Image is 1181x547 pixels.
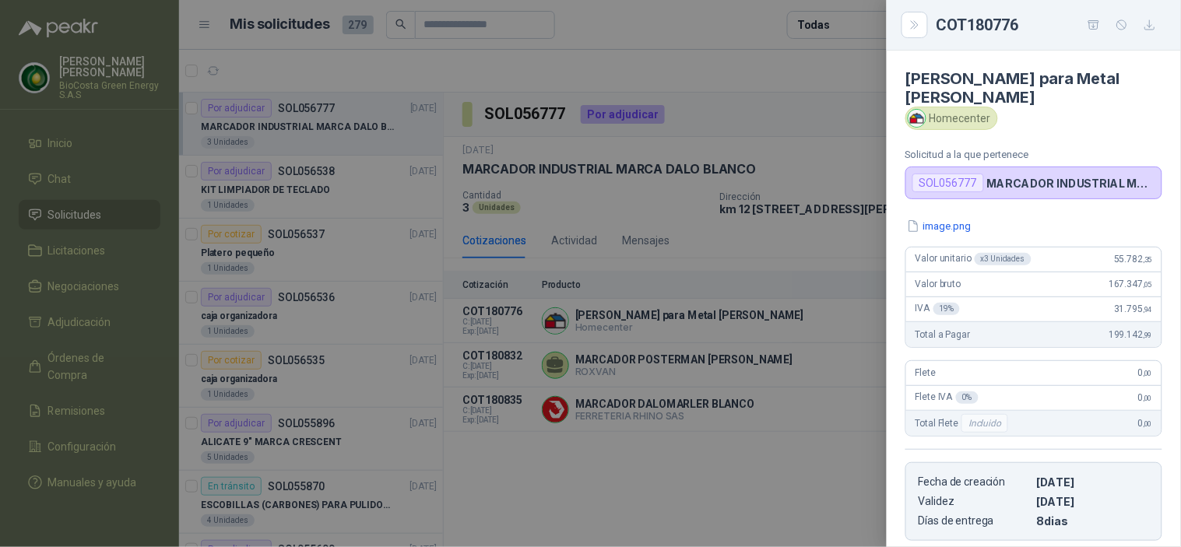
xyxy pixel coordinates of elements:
[987,177,1155,190] p: MARCADOR INDUSTRIAL MARCA DALO BLANCO
[905,218,973,234] button: image.png
[1114,303,1152,314] span: 31.795
[1114,254,1152,265] span: 55.782
[916,279,961,289] span: Valor bruto
[1143,394,1152,402] span: ,00
[1143,305,1152,314] span: ,94
[1037,514,1149,528] p: 8 dias
[909,110,926,127] img: Company Logo
[1138,418,1152,429] span: 0
[916,329,970,340] span: Total a Pagar
[1143,419,1152,428] span: ,00
[1109,279,1152,289] span: 167.347
[905,69,1162,107] h4: [PERSON_NAME] para Metal [PERSON_NAME]
[1138,392,1152,403] span: 0
[937,12,1162,37] div: COT180776
[916,391,979,404] span: Flete IVA
[1037,475,1149,489] p: [DATE]
[919,475,1031,489] p: Fecha de creación
[1037,495,1149,508] p: [DATE]
[1143,280,1152,289] span: ,05
[956,391,979,404] div: 0 %
[916,414,1011,433] span: Total Flete
[1143,369,1152,377] span: ,00
[905,107,998,130] div: Homecenter
[933,303,961,315] div: 19 %
[961,414,1008,433] div: Incluido
[1109,329,1152,340] span: 199.142
[912,174,984,192] div: SOL056777
[905,16,924,34] button: Close
[975,253,1032,265] div: x 3 Unidades
[916,303,960,315] span: IVA
[1143,331,1152,339] span: ,99
[919,495,1031,508] p: Validez
[905,149,1162,160] p: Solicitud a la que pertenece
[916,253,1032,265] span: Valor unitario
[1143,255,1152,264] span: ,35
[1138,367,1152,378] span: 0
[916,367,936,378] span: Flete
[919,514,1031,528] p: Días de entrega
